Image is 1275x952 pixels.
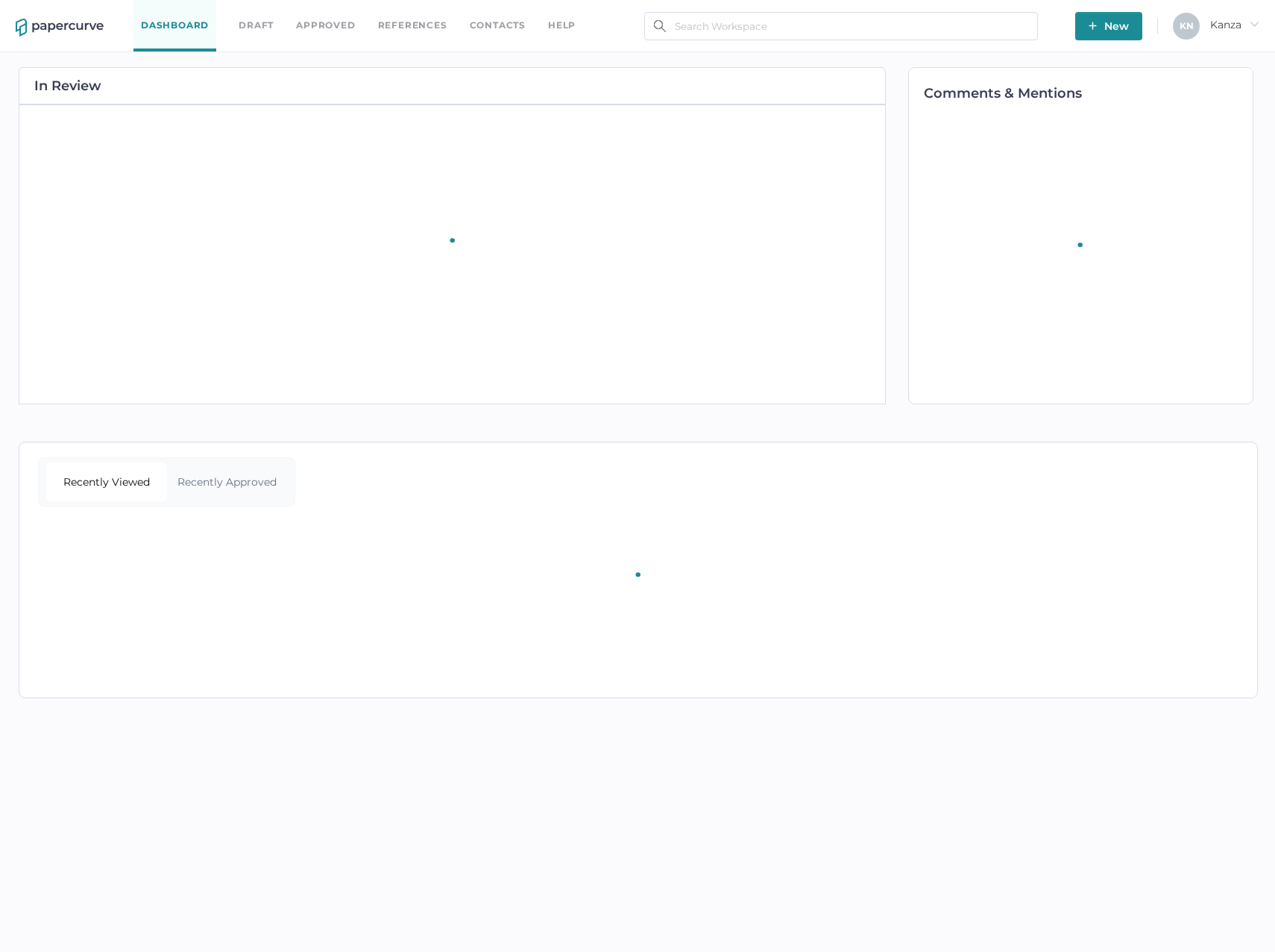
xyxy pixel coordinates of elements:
a: Approved [296,17,355,34]
div: Recently Viewed [46,463,167,501]
a: References [378,17,447,34]
img: search.bf03fe8b.svg [654,20,666,32]
span: Kanza [1210,18,1259,31]
h2: Comments & Mentions [924,87,1253,100]
input: Search Workspace [644,12,1038,40]
div: help [548,17,576,34]
h2: In Review [34,79,101,93]
img: plus-white.e19ec114.svg [1089,22,1097,30]
span: K N [1180,20,1194,31]
div: Recently Approved [167,463,288,501]
i: arrow_right [1249,19,1259,29]
div: animation [1050,225,1111,293]
img: papercurve-logo-colour.7244d18c.svg [16,19,104,37]
div: animation [608,554,669,623]
span: New [1089,12,1129,40]
button: New [1075,12,1142,40]
div: animation [422,220,483,289]
a: Draft [239,17,274,34]
a: Contacts [470,17,526,34]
